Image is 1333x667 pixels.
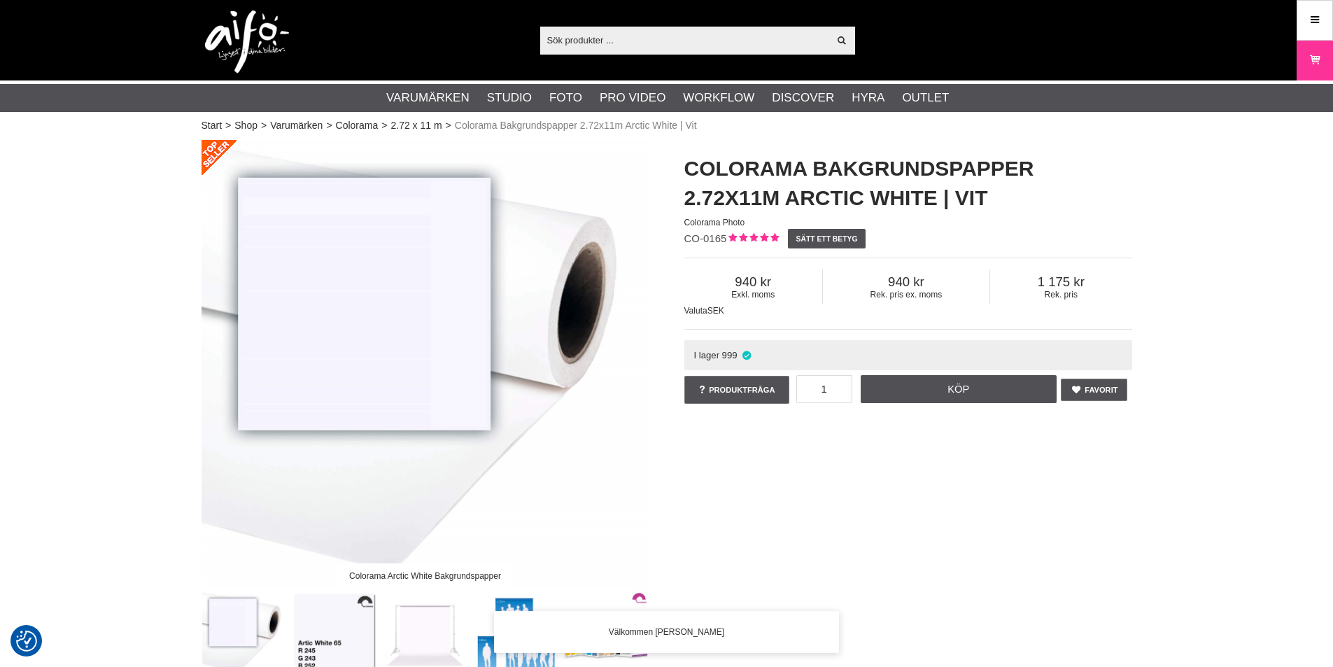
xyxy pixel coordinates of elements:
button: Samtyckesinställningar [16,629,37,654]
i: I lager [741,350,753,360]
a: Discover [772,89,834,107]
div: Colorama Arctic White Bakgrundspapper [337,563,512,588]
a: Colorama [336,118,379,133]
div: Kundbetyg: 5.00 [726,232,779,246]
span: 940 [684,274,822,290]
a: Shop [234,118,258,133]
input: Sök produkter ... [540,29,829,50]
a: Hyra [852,89,884,107]
span: Rek. pris ex. moms [823,290,989,300]
a: Foto [549,89,582,107]
span: Välkommen [PERSON_NAME] [609,626,724,638]
span: I lager [693,350,719,360]
span: 1 175 [990,274,1132,290]
a: Varumärken [270,118,323,133]
span: > [446,118,451,133]
a: Sätt ett betyg [788,229,866,248]
a: Outlet [902,89,949,107]
span: Valuta [684,306,707,316]
a: Studio [487,89,532,107]
a: Pro Video [600,89,665,107]
span: Colorama Photo [684,218,745,227]
span: 940 [823,274,989,290]
span: > [381,118,387,133]
span: > [261,118,267,133]
a: Favorit [1061,379,1127,401]
span: > [326,118,332,133]
h1: Colorama Bakgrundspapper 2.72x11m Arctic White | Vit [684,154,1132,213]
a: Workflow [683,89,754,107]
span: CO-0165 [684,232,727,244]
a: Start [202,118,223,133]
span: > [225,118,231,133]
a: Varumärken [386,89,470,107]
img: Revisit consent button [16,631,37,652]
a: 2.72 x 11 m [390,118,442,133]
img: logo.png [205,10,289,73]
span: Rek. pris [990,290,1132,300]
span: Exkl. moms [684,290,822,300]
span: 999 [722,350,738,360]
a: Köp [861,375,1057,403]
span: Colorama Bakgrundspapper 2.72x11m Arctic White | Vit [455,118,697,133]
span: SEK [707,306,724,316]
img: Colorama Arctic White Bakgrundspapper [202,140,649,588]
a: Produktfråga [684,376,789,404]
